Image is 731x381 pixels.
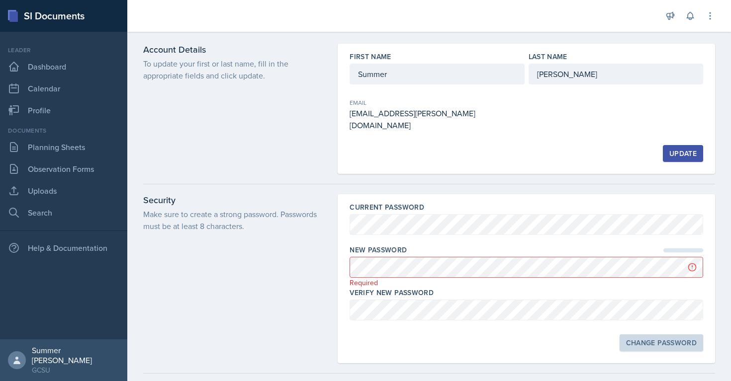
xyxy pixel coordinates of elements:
div: Change Password [626,339,697,347]
p: Required [350,278,703,288]
input: Enter first name [350,64,524,84]
a: Calendar [4,78,123,98]
a: Uploads [4,181,123,201]
button: Update [663,145,703,162]
a: Observation Forms [4,159,123,179]
h3: Security [143,194,326,206]
div: Summer [PERSON_NAME] [32,345,119,365]
div: Update [669,150,697,157]
a: Search [4,203,123,223]
button: Change Password [620,334,703,351]
div: [EMAIL_ADDRESS][PERSON_NAME][DOMAIN_NAME] [350,107,524,131]
input: Enter last name [529,64,703,84]
div: Leader [4,46,123,55]
label: Verify New Password [350,288,434,298]
p: To update your first or last name, fill in the appropriate fields and click update. [143,58,326,81]
label: New Password [350,245,407,255]
label: Last Name [529,52,567,62]
p: Make sure to create a strong password. Passwords must be at least 8 characters. [143,208,326,232]
a: Dashboard [4,57,123,76]
label: Current Password [350,202,424,212]
label: First Name [350,52,391,62]
div: Documents [4,126,123,135]
a: Planning Sheets [4,137,123,157]
a: Profile [4,100,123,120]
h3: Account Details [143,44,326,56]
div: Email [350,98,524,107]
div: GCSU [32,365,119,375]
div: Help & Documentation [4,238,123,258]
